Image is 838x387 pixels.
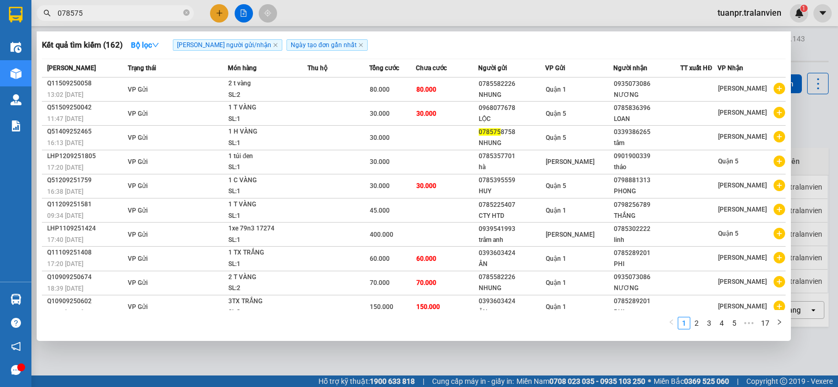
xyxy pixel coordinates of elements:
div: Q11209251581 [47,199,125,210]
span: close-circle [183,9,190,16]
div: SL: 2 [228,90,307,101]
div: 0785289201 [614,248,680,259]
b: Trà Lan Viên - Gửi khách hàng [64,15,104,119]
span: message [11,365,21,375]
span: 17:20 [DATE] [47,164,83,171]
span: plus-circle [774,276,785,288]
div: 0785836396 [614,103,680,114]
img: warehouse-icon [10,94,21,105]
span: VP Gửi [128,279,148,286]
span: VP Gửi [128,303,148,311]
div: 0935073086 [614,272,680,283]
a: 4 [716,317,727,329]
span: plus-circle [774,107,785,118]
span: plus-circle [774,156,785,167]
div: SL: 3 [228,307,307,318]
span: Trạng thái [128,64,156,72]
span: VP Gửi [128,110,148,117]
div: 1xe 79n3 17274 [228,223,307,235]
span: plus-circle [774,83,785,94]
li: (c) 2017 [88,50,144,63]
li: Next 5 Pages [741,317,757,329]
img: logo.jpg [114,13,139,38]
div: tâm [614,138,680,149]
a: 2 [691,317,702,329]
div: 1 T VÀNG [228,199,307,211]
div: Q11509250058 [47,78,125,89]
span: 400.000 [370,231,393,238]
span: close-circle [183,8,190,18]
div: Q51209251759 [47,175,125,186]
img: warehouse-icon [10,68,21,79]
span: plus-circle [774,252,785,263]
span: 80.000 [416,86,436,93]
span: Người gửi [478,64,507,72]
span: Quận 1 [546,207,566,214]
b: Trà Lan Viên [13,68,38,117]
div: PHONG [614,186,680,197]
span: [PERSON_NAME] [546,231,594,238]
div: LHP1209251805 [47,151,125,162]
span: close [273,42,278,48]
span: 16:38 [DATE] [47,188,83,195]
div: 0393603424 [479,248,545,259]
div: 0798881313 [614,175,680,186]
span: right [776,319,782,325]
span: 17:20 [DATE] [47,260,83,268]
div: 2 T VÀNG [228,272,307,283]
div: NHUNG [479,90,545,101]
b: [DOMAIN_NAME] [88,40,144,48]
span: Quận 1 [546,303,566,311]
div: hà [479,162,545,173]
img: warehouse-icon [10,42,21,53]
div: 0798256789 [614,200,680,211]
span: 70.000 [416,279,436,286]
img: warehouse-icon [10,294,21,305]
span: VP Gửi [128,207,148,214]
div: NƯƠNG [614,283,680,294]
img: solution-icon [10,120,21,131]
span: Quận 1 [546,279,566,286]
span: 17:34 [DATE] [47,309,83,316]
div: Q51509250042 [47,102,125,113]
span: 70.000 [370,279,390,286]
span: 30.000 [370,134,390,141]
span: Quận 5 [718,158,738,165]
span: [PERSON_NAME] [718,254,767,261]
div: SL: 2 [228,283,307,294]
span: Quận 5 [718,230,738,237]
span: close [358,42,363,48]
h3: Kết quả tìm kiếm ( 162 ) [42,40,123,51]
span: Người nhận [613,64,647,72]
span: Quận 5 [546,134,566,141]
div: 0939541993 [479,224,545,235]
div: 0968077678 [479,103,545,114]
span: 17:40 [DATE] [47,236,83,244]
div: LỘC [479,114,545,125]
span: Ngày tạo đơn gần nhất [286,39,368,51]
span: plus-circle [774,180,785,191]
span: search [43,9,51,17]
div: 0785302222 [614,224,680,235]
div: 0785289201 [614,296,680,307]
span: [PERSON_NAME] [718,303,767,310]
div: SL: 1 [228,114,307,125]
a: 17 [758,317,773,329]
div: 0785225407 [479,200,545,211]
span: VP Gửi [545,64,565,72]
span: 30.000 [370,158,390,165]
span: 150.000 [370,303,393,311]
div: SL: 1 [228,138,307,149]
li: 1 [678,317,690,329]
a: 5 [729,317,740,329]
span: plus-circle [774,301,785,312]
div: ÂN [479,259,545,270]
span: 18:39 [DATE] [47,285,83,292]
span: VP Gửi [128,182,148,190]
li: Next Page [773,317,786,329]
span: Quận 5 [546,110,566,117]
strong: Bộ lọc [131,41,159,49]
div: Q10909250602 [47,296,125,307]
div: 1 TX TRẮNG [228,247,307,259]
span: 13:02 [DATE] [47,91,83,98]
